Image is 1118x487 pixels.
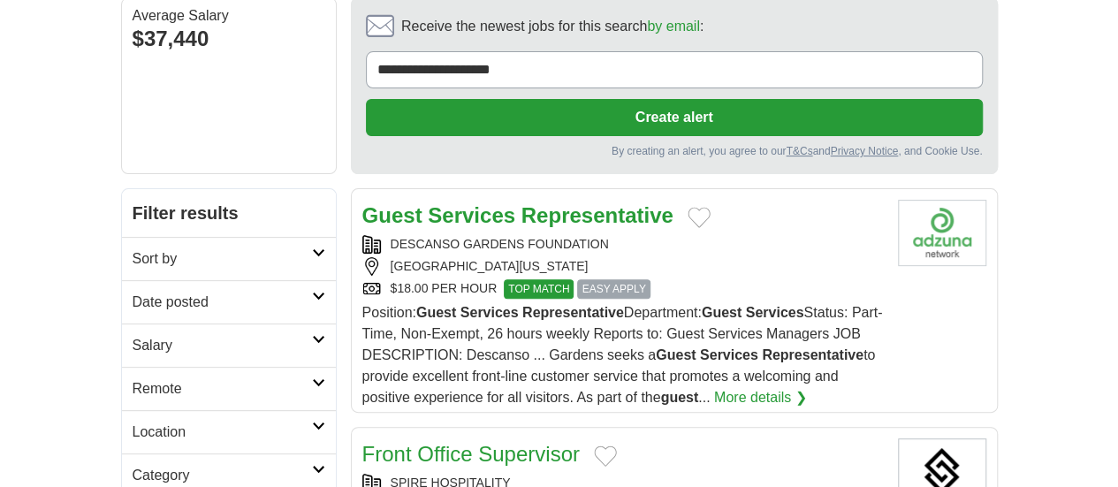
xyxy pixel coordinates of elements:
[660,390,698,405] strong: guest
[746,305,804,320] strong: Services
[401,16,704,37] span: Receive the newest jobs for this search :
[786,145,812,157] a: T&Cs
[122,410,336,453] a: Location
[362,235,884,254] div: DESCANSO GARDENS FOUNDATION
[366,99,983,136] button: Create alert
[133,335,312,356] h2: Salary
[594,445,617,467] button: Add to favorite jobs
[133,378,312,399] h2: Remote
[416,305,456,320] strong: Guest
[428,203,515,227] strong: Services
[702,305,742,320] strong: Guest
[521,203,673,227] strong: Representative
[122,189,336,237] h2: Filter results
[504,279,574,299] span: TOP MATCH
[362,257,884,276] div: [GEOGRAPHIC_DATA][US_STATE]
[577,279,650,299] span: EASY APPLY
[122,280,336,323] a: Date posted
[362,203,673,227] a: Guest Services Representative
[122,367,336,410] a: Remote
[133,422,312,443] h2: Location
[522,305,624,320] strong: Representative
[898,200,986,266] img: Company logo
[647,19,700,34] a: by email
[714,387,807,408] a: More details ❯
[133,465,312,486] h2: Category
[133,9,325,23] div: Average Salary
[362,442,580,466] a: Front Office Supervisor
[460,305,519,320] strong: Services
[700,347,758,362] strong: Services
[656,347,696,362] strong: Guest
[362,203,422,227] strong: Guest
[362,305,883,405] span: Position: Department: Status: Part-Time, Non-Exempt, 26 hours weekly Reports to: Guest Services M...
[133,23,325,55] div: $37,440
[133,248,312,270] h2: Sort by
[366,143,983,159] div: By creating an alert, you agree to our and , and Cookie Use.
[688,207,711,228] button: Add to favorite jobs
[133,292,312,313] h2: Date posted
[122,237,336,280] a: Sort by
[362,279,884,299] div: $18.00 PER HOUR
[122,323,336,367] a: Salary
[762,347,863,362] strong: Representative
[830,145,898,157] a: Privacy Notice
